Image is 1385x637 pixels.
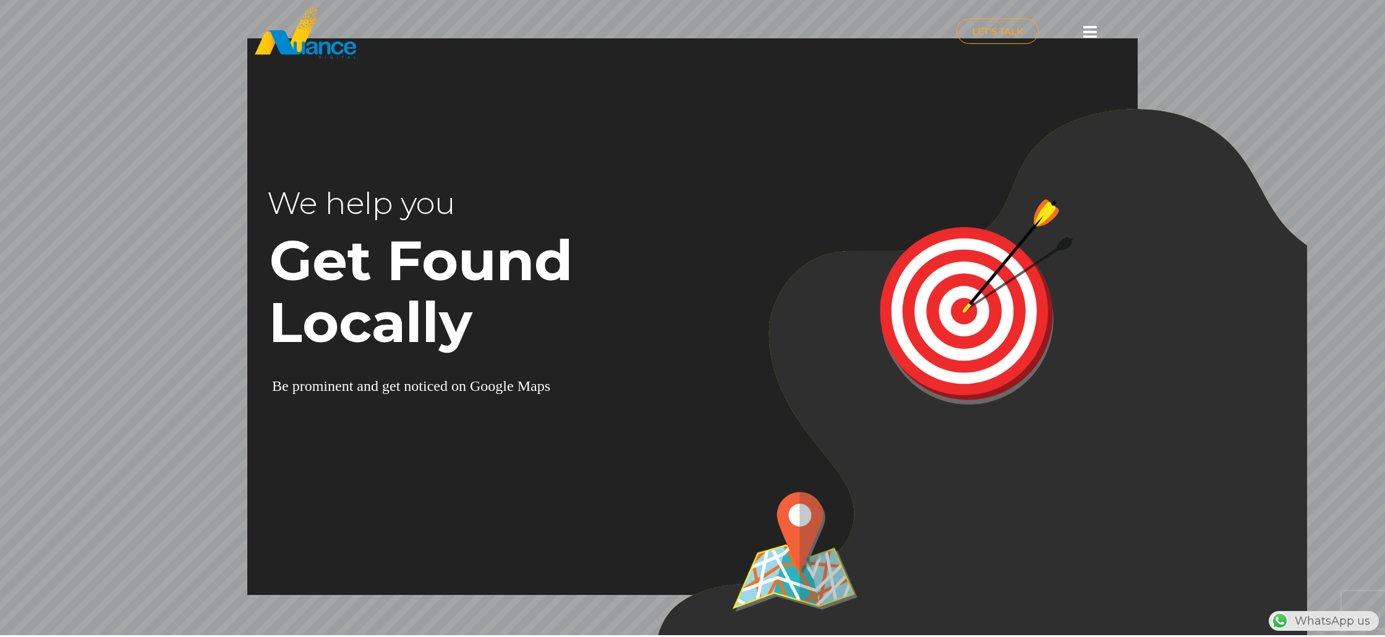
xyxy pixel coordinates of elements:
[433,377,440,395] div: e
[390,377,396,395] div: e
[495,377,503,395] div: g
[364,377,371,395] div: n
[254,6,357,60] img: nuance-qatar_logo
[404,377,411,395] div: n
[254,6,686,60] a: nuance-qatar_logo
[440,377,448,395] div: d
[300,377,305,395] div: r
[957,19,1039,44] a: LET'S TALK
[323,377,328,395] div: i
[382,377,390,395] div: g
[411,377,419,395] div: o
[357,377,364,395] div: a
[396,377,401,395] div: t
[972,27,1023,36] span: LET'S TALK
[503,377,507,395] div: l
[349,377,354,395] div: t
[423,377,427,395] div: i
[272,377,282,395] div: B
[328,377,335,395] div: n
[342,377,349,395] div: n
[371,377,378,395] div: d
[518,377,531,395] div: M
[282,377,289,395] div: e
[419,377,423,395] div: t
[312,377,324,395] div: m
[269,229,756,353] rs-layer: Get Found Locally
[1269,611,1379,631] div: WhatsApp us
[507,377,514,395] div: e
[427,377,434,395] div: c
[531,377,537,395] div: a
[537,377,545,395] div: p
[545,377,550,395] div: s
[488,377,495,395] div: o
[1270,611,1290,631] img: WhatsApp
[470,377,480,395] div: G
[267,173,652,234] rs-layer: We help you
[305,377,312,395] div: o
[480,377,488,395] div: o
[451,377,459,395] div: o
[335,377,342,395] div: e
[292,377,300,395] div: p
[459,377,466,395] div: n
[1269,614,1379,628] a: WhatsAppWhatsApp us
